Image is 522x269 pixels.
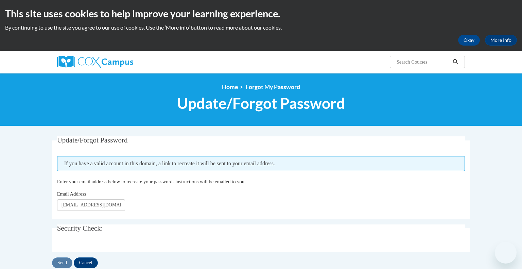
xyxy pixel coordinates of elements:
span: Email Address [57,191,86,197]
span: Forgot My Password [246,83,300,90]
a: Home [222,83,238,90]
span: Update/Forgot Password [177,94,345,112]
p: By continuing to use the site you agree to our use of cookies. Use the ‘More info’ button to read... [5,24,517,31]
span: Update/Forgot Password [57,136,128,144]
button: Search [450,58,460,66]
span: If you have a valid account in this domain, a link to recreate it will be sent to your email addr... [57,156,465,171]
input: Search Courses [396,58,450,66]
img: Cox Campus [57,56,133,68]
a: More Info [485,35,517,46]
iframe: Button to launch messaging window [495,242,517,264]
h2: This site uses cookies to help improve your learning experience. [5,7,517,20]
button: Okay [458,35,480,46]
input: Email [57,199,125,211]
input: Cancel [74,257,98,268]
span: Enter your email address below to recreate your password. Instructions will be emailed to you. [57,179,246,184]
span: Security Check: [57,224,103,232]
a: Cox Campus [57,56,186,68]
